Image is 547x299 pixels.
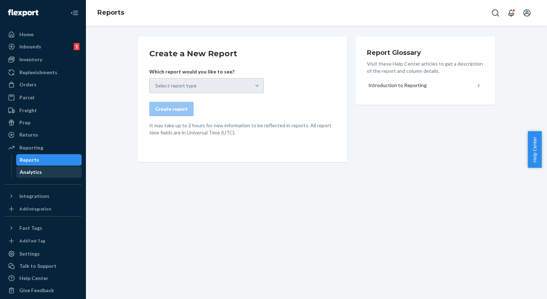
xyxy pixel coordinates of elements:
[504,6,518,20] button: Open notifications
[8,9,38,16] img: Flexport logo
[149,122,335,136] p: It may take up to 2 hours for new information to be reflected in reports. All report time fields ...
[19,262,57,270] div: Talk to Support
[149,48,335,60] h2: Create a New Report
[19,69,57,76] div: Replenishments
[14,5,40,11] span: Soporte
[67,6,82,20] button: Close Navigation
[4,117,82,128] a: Prep
[155,105,188,113] div: Create report
[19,287,54,294] div: Give Feedback
[20,156,39,163] div: Reports
[19,31,34,38] div: Home
[19,238,45,244] div: Add Fast Tag
[4,92,82,103] a: Parcel
[367,60,484,75] p: Visit these Help Center articles to get a description of the report and column details.
[19,94,34,101] div: Parcel
[488,6,503,20] button: Open Search Box
[4,237,82,245] a: Add Fast Tag
[367,77,484,93] button: Introduction to Reporting
[19,81,37,88] div: Orders
[149,68,264,75] p: Which report would you like to see?
[4,272,82,284] a: Help Center
[149,102,194,116] button: Create report
[97,9,124,16] a: Reports
[4,129,82,141] a: Returns
[92,3,130,23] ol: breadcrumbs
[16,166,82,178] a: Analytics
[19,119,30,126] div: Prep
[4,248,82,260] a: Settings
[4,142,82,153] a: Reporting
[19,193,49,200] div: Integrations
[19,107,37,114] div: Freight
[4,41,82,52] a: Inbounds1
[4,222,82,234] button: Fast Tags
[4,190,82,202] button: Integrations
[19,144,43,151] div: Reporting
[19,224,42,232] div: Fast Tags
[528,131,542,168] button: Help Center
[4,105,82,116] a: Freight
[19,43,41,50] div: Inbounds
[4,205,82,213] a: Add Integration
[520,6,534,20] button: Open account menu
[4,67,82,78] a: Replenishments
[4,285,82,296] button: Give Feedback
[19,250,40,257] div: Settings
[19,131,38,138] div: Returns
[4,260,82,272] button: Talk to Support
[368,82,427,89] div: Introduction to Reporting
[74,43,79,50] div: 1
[19,56,42,63] div: Inventory
[20,169,42,176] div: Analytics
[19,275,48,282] div: Help Center
[19,206,51,212] div: Add Integration
[367,48,484,57] h3: Report Glossary
[4,79,82,90] a: Orders
[4,54,82,65] a: Inventory
[16,154,82,166] a: Reports
[4,29,82,40] a: Home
